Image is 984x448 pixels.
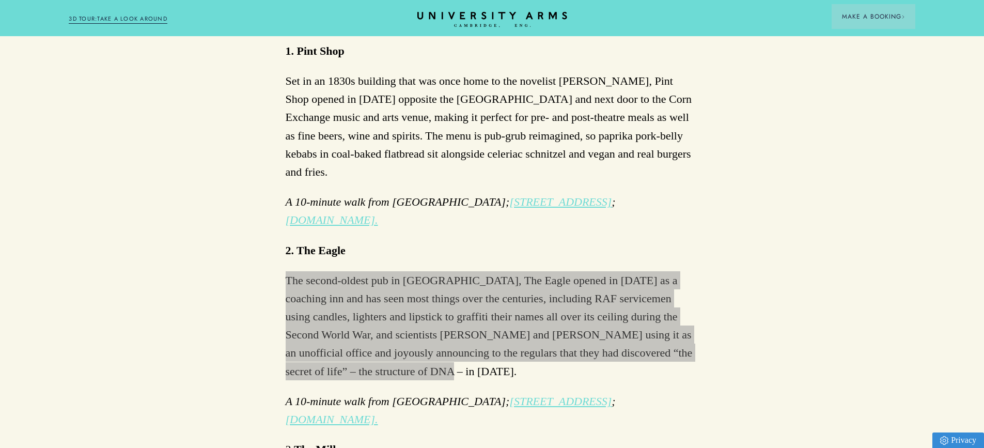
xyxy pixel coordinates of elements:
[286,244,346,257] strong: 2. The Eagle
[286,413,378,426] a: [DOMAIN_NAME].
[509,195,612,208] a: [STREET_ADDRESS]
[940,436,948,445] img: Privacy
[842,12,905,21] span: Make a Booking
[286,395,510,408] em: A 10-minute walk from [GEOGRAPHIC_DATA];
[612,195,615,208] em: ;
[932,432,984,448] a: Privacy
[612,395,615,408] em: ;
[901,15,905,19] img: Arrow icon
[286,195,510,208] em: A 10-minute walk from [GEOGRAPHIC_DATA];
[286,72,699,181] p: Set in an 1830s building that was once home to the novelist [PERSON_NAME], Pint Shop opened in [D...
[832,4,915,29] button: Make a BookingArrow icon
[69,14,167,24] a: 3D TOUR:TAKE A LOOK AROUND
[417,12,567,28] a: Home
[286,271,699,380] p: The second-oldest pub in [GEOGRAPHIC_DATA], The Eagle opened in [DATE] as a coaching inn and has ...
[286,44,345,57] strong: 1. Pint Shop
[286,213,378,226] a: [DOMAIN_NAME].
[509,395,612,408] a: [STREET_ADDRESS]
